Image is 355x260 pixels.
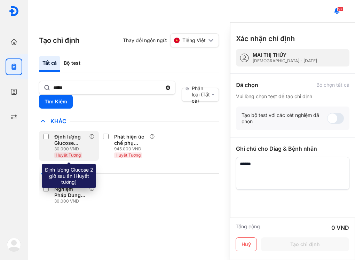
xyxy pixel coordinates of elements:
[236,93,349,100] div: Vui lòng chọn test để tạo chỉ định
[261,237,349,251] button: Tạo chỉ định
[56,152,81,158] span: Huyết Tương
[60,56,84,72] div: Bộ test
[39,95,73,109] button: Tìm Kiếm
[114,146,149,152] div: 945.000 VND
[316,82,349,88] div: Bỏ chọn tất cả
[39,56,60,72] div: Tất cả
[236,144,349,153] div: Ghi chú cho Diag & Bệnh nhân
[114,134,146,146] div: Phát hiện ức chế phụ thuộc thời gian và nhiệt độ đông máu nội sinh (APTT hỗn hợp hoặc TCK hỗn hợp...
[54,134,86,146] div: Định lượng Glucose sau ăn [Huyết tương]
[331,223,349,232] div: 0 VND
[236,223,260,232] div: Tổng cộng
[9,6,19,16] img: logo
[39,36,79,45] h3: Tạo chỉ định
[74,140,86,146] span: 2 giờ
[116,152,141,158] span: Huyết Tương
[337,7,344,11] span: 97
[242,112,327,125] div: Tạo bộ test với các xét nghiệm đã chọn
[7,238,21,252] img: logo
[236,34,295,44] h3: Xác nhận chỉ định
[182,37,206,44] span: Tiếng Việt
[123,33,219,47] div: Thay đổi ngôn ngữ:
[54,146,89,152] div: 30.000 VND
[236,237,257,251] button: Huỷ
[253,58,317,64] div: [DEMOGRAPHIC_DATA] - [DATE]
[186,85,211,104] div: Phân loại (Tất cả)
[47,170,89,177] span: Tiểu Đường
[54,198,89,204] div: 30.000 VND
[236,81,258,89] div: Đã chọn
[47,118,70,125] span: Khác
[54,186,86,198] div: Nghiệm Pháp Dung Nạp Đường (OGTT) - Đường ( ) [[PERSON_NAME]]
[253,52,317,58] div: MAI THỊ THÚY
